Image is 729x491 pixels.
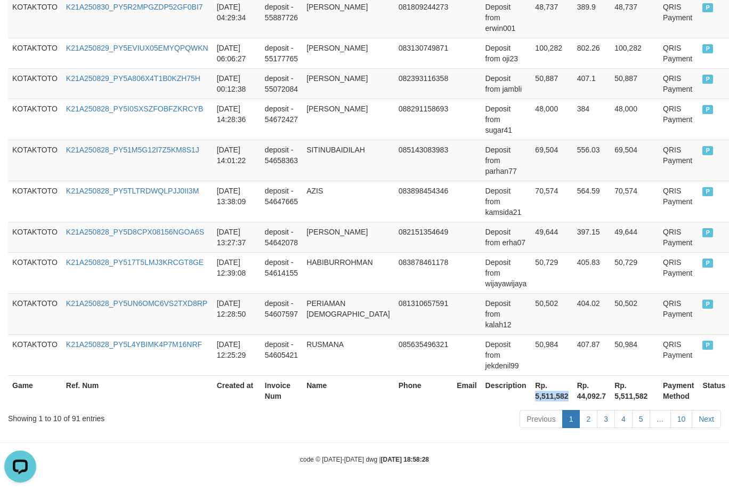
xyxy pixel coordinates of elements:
td: RUSMANA [302,334,394,375]
td: 50,729 [610,252,659,293]
td: [PERSON_NAME] [302,99,394,140]
a: 1 [562,410,580,428]
td: 384 [573,99,610,140]
th: Created at [213,375,261,406]
td: deposit - 54647665 [261,181,302,222]
td: 48,000 [531,99,572,140]
td: [PERSON_NAME] [302,68,394,99]
th: Game [8,375,62,406]
a: K21A250829_PY5A806X4T1B0KZH75H [66,74,200,83]
td: 083898454346 [394,181,452,222]
td: QRIS Payment [659,140,698,181]
td: 50,502 [531,293,572,334]
td: deposit - 54642078 [261,222,302,252]
th: Invoice Num [261,375,302,406]
td: Deposit from wijayawijaya [481,252,531,293]
td: 085635496321 [394,334,452,375]
td: 802.26 [573,38,610,68]
td: 083130749871 [394,38,452,68]
a: K21A250828_PY5I0SXSZFOBFZKRCYB [66,104,204,113]
a: 2 [579,410,597,428]
td: 082393116358 [394,68,452,99]
td: KOTAKTOTO [8,68,62,99]
td: 49,644 [610,222,659,252]
td: KOTAKTOTO [8,38,62,68]
span: PAID [702,259,713,268]
td: 70,574 [610,181,659,222]
td: [DATE] 12:25:29 [213,334,261,375]
td: [DATE] 06:06:27 [213,38,261,68]
th: Payment Method [659,375,698,406]
td: KOTAKTOTO [8,99,62,140]
span: PAID [702,341,713,350]
td: deposit - 55177765 [261,38,302,68]
span: PAID [702,300,713,309]
td: deposit - 54607597 [261,293,302,334]
td: 70,574 [531,181,572,222]
td: deposit - 54605421 [261,334,302,375]
td: QRIS Payment [659,68,698,99]
th: Ref. Num [62,375,213,406]
td: 69,504 [531,140,572,181]
td: KOTAKTOTO [8,181,62,222]
span: PAID [702,3,713,12]
td: [DATE] 00:12:38 [213,68,261,99]
td: Deposit from kamsida21 [481,181,531,222]
td: 088291158693 [394,99,452,140]
td: [DATE] 13:27:37 [213,222,261,252]
td: 100,282 [531,38,572,68]
a: K21A250828_PY517T5LMJ3KRCGT8GE [66,258,204,267]
td: deposit - 55072084 [261,68,302,99]
td: 397.15 [573,222,610,252]
td: Deposit from sugar41 [481,99,531,140]
span: PAID [702,187,713,196]
a: K21A250828_PY5UN6OMC6VS2TXD8RP [66,299,207,308]
td: 49,644 [531,222,572,252]
td: deposit - 54614155 [261,252,302,293]
td: 50,984 [610,334,659,375]
td: [PERSON_NAME] [302,38,394,68]
a: Next [692,410,721,428]
td: [PERSON_NAME] [302,222,394,252]
a: Previous [520,410,562,428]
button: Open LiveChat chat widget [4,4,36,36]
td: 082151354649 [394,222,452,252]
td: QRIS Payment [659,293,698,334]
td: 083878461178 [394,252,452,293]
span: PAID [702,105,713,114]
td: 404.02 [573,293,610,334]
a: … [650,410,671,428]
td: Deposit from jekdenil99 [481,334,531,375]
td: QRIS Payment [659,181,698,222]
a: K21A250830_PY5R2MPGZDP52GF0BI7 [66,3,203,11]
td: deposit - 54672427 [261,99,302,140]
td: SITINUBAIDILAH [302,140,394,181]
td: 407.87 [573,334,610,375]
small: code © [DATE]-[DATE] dwg | [300,456,429,463]
td: KOTAKTOTO [8,334,62,375]
td: [DATE] 12:39:08 [213,252,261,293]
td: [DATE] 14:01:22 [213,140,261,181]
td: 085143083983 [394,140,452,181]
th: Rp. 5,511,582 [531,375,572,406]
td: [DATE] 14:28:36 [213,99,261,140]
td: Deposit from erha07 [481,222,531,252]
td: 407.1 [573,68,610,99]
td: QRIS Payment [659,38,698,68]
td: Deposit from jambli [481,68,531,99]
td: HABIBURROHMAN [302,252,394,293]
td: 50,984 [531,334,572,375]
a: 4 [614,410,633,428]
td: QRIS Payment [659,252,698,293]
div: Showing 1 to 10 of 91 entries [8,409,296,424]
td: 405.83 [573,252,610,293]
td: Deposit from oji23 [481,38,531,68]
span: PAID [702,75,713,84]
a: 10 [670,410,693,428]
td: QRIS Payment [659,334,698,375]
span: PAID [702,44,713,53]
td: Deposit from kalah12 [481,293,531,334]
td: 556.03 [573,140,610,181]
td: AZIS [302,181,394,222]
td: 69,504 [610,140,659,181]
